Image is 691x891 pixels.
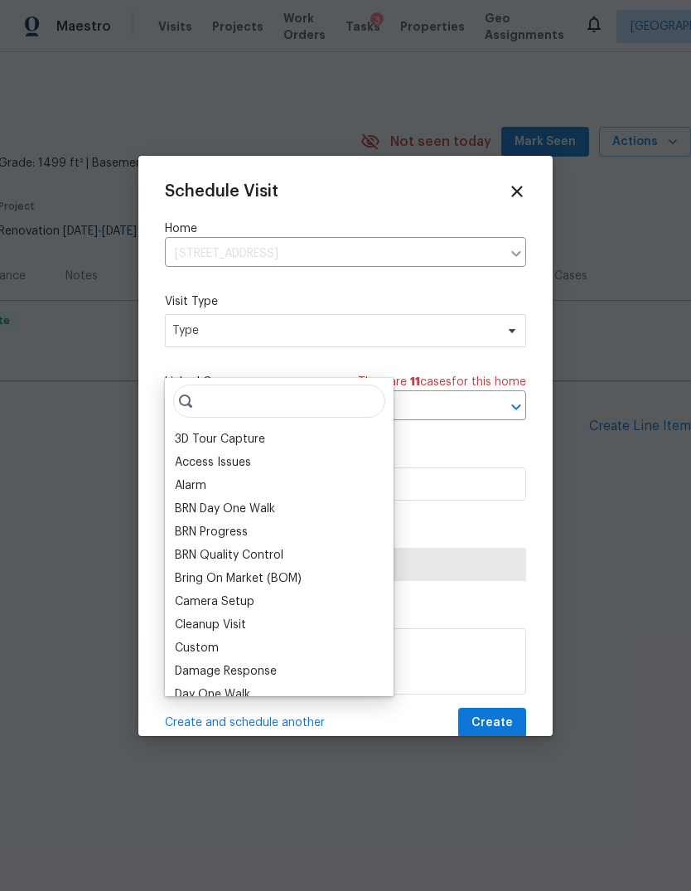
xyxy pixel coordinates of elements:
[175,547,283,564] div: BRN Quality Control
[175,593,254,610] div: Camera Setup
[508,182,526,201] span: Close
[175,686,250,703] div: Day One Walk
[175,663,277,680] div: Damage Response
[458,708,526,738] button: Create
[172,322,495,339] span: Type
[471,713,513,734] span: Create
[175,454,251,471] div: Access Issues
[165,374,236,390] span: Linked Cases
[165,714,325,731] span: Create and schedule another
[505,395,528,419] button: Open
[175,640,219,656] div: Custom
[165,220,526,237] label: Home
[175,477,206,494] div: Alarm
[175,431,265,448] div: 3D Tour Capture
[165,293,526,310] label: Visit Type
[175,501,275,517] div: BRN Day One Walk
[175,570,302,587] div: Bring On Market (BOM)
[410,376,420,388] span: 11
[358,374,526,390] span: There are case s for this home
[175,617,246,633] div: Cleanup Visit
[165,183,278,200] span: Schedule Visit
[175,524,248,540] div: BRN Progress
[165,241,501,267] input: Enter in an address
